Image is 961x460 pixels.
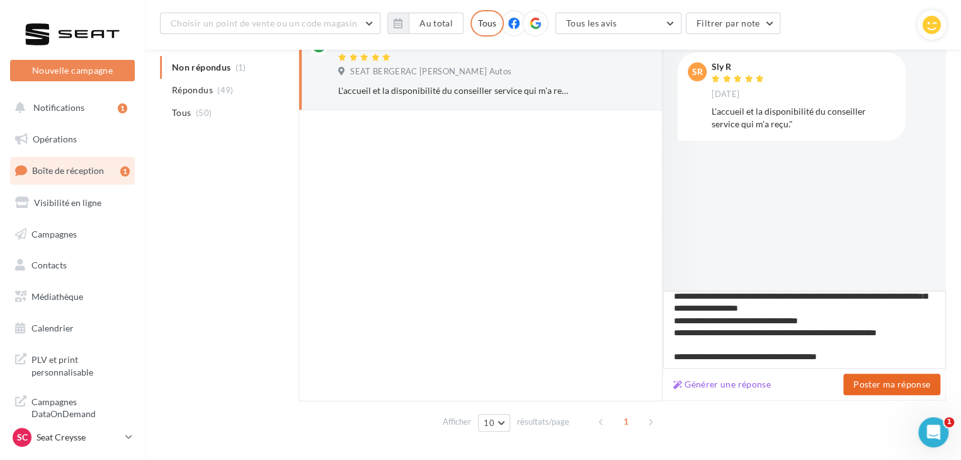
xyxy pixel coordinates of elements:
iframe: Intercom live chat [918,417,948,447]
p: Seat Creysse [37,431,120,444]
span: 1 [944,417,954,427]
span: 1 [616,411,636,432]
button: Nouvelle campagne [10,60,135,81]
span: Calendrier [31,323,74,333]
span: (49) [217,85,233,95]
span: Répondus [172,84,213,96]
a: Visibilité en ligne [8,190,137,216]
div: L'accueil et la disponibilité du conseiller service qui m'a reçu." [338,84,569,97]
span: Médiathèque [31,291,83,302]
a: Contacts [8,252,137,279]
div: 1 [120,166,130,176]
span: (50) [196,108,212,118]
span: Contacts [31,260,67,270]
div: Tous [470,10,504,37]
span: PLV et print personnalisable [31,351,130,378]
span: Tous [172,106,191,119]
a: Opérations [8,126,137,152]
div: 1 [118,103,127,113]
span: Visibilité en ligne [34,197,101,208]
div: Sly R [712,62,767,71]
span: Opérations [33,134,77,144]
button: Notifications 1 [8,95,132,121]
button: Au total [387,13,463,34]
button: 10 [478,414,510,432]
span: Campagnes DataOnDemand [31,393,130,420]
button: Tous les avis [555,13,681,34]
button: Poster ma réponse [843,374,940,395]
span: résultats/page [517,416,569,428]
span: SEAT BERGERAC [PERSON_NAME] Autos [350,66,511,78]
span: SR [692,66,703,78]
a: PLV et print personnalisable [8,346,137,383]
span: Tous les avis [566,18,617,28]
span: Afficher [443,416,471,428]
button: Filtrer par note [686,13,781,34]
span: Boîte de réception [32,165,104,176]
button: Au total [409,13,463,34]
span: [DATE] [712,89,739,100]
a: Campagnes [8,221,137,248]
span: Choisir un point de vente ou un code magasin [171,18,357,28]
span: Notifications [33,102,84,113]
span: 10 [484,418,494,428]
a: Campagnes DataOnDemand [8,388,137,425]
span: Campagnes [31,228,77,239]
div: L'accueil et la disponibilité du conseiller service qui m'a reçu." [712,105,896,130]
a: Médiathèque [8,284,137,310]
a: SC Seat Creysse [10,425,135,449]
a: Calendrier [8,315,137,342]
button: Choisir un point de vente ou un code magasin [160,13,380,34]
span: SC [17,431,28,444]
button: Générer une réponse [668,377,776,392]
a: Boîte de réception1 [8,157,137,184]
